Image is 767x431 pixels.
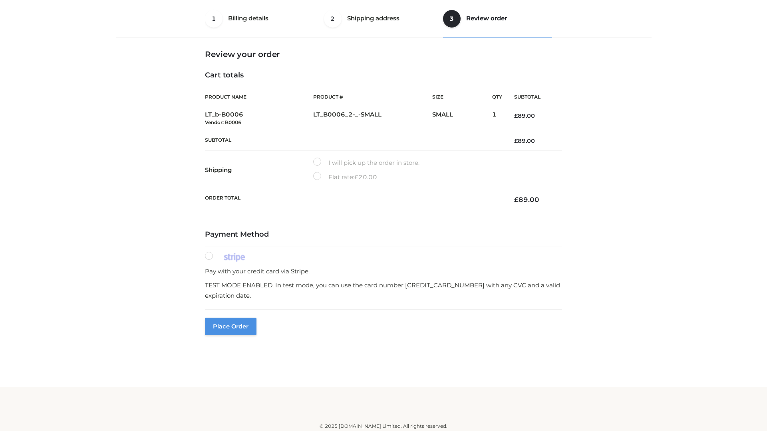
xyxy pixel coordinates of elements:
th: Subtotal [205,131,502,150]
bdi: 89.00 [514,137,535,144]
th: Product Name [205,88,313,106]
bdi: 89.00 [514,196,539,204]
th: Order Total [205,189,502,210]
label: I will pick up the order in store. [313,158,419,168]
small: Vendor: B0006 [205,119,241,125]
span: £ [514,196,519,204]
th: Qty [492,88,502,106]
th: Product # [313,88,432,106]
td: SMALL [432,106,492,131]
span: £ [514,112,518,119]
label: Flat rate: [313,172,377,182]
bdi: 20.00 [354,173,377,181]
h4: Cart totals [205,71,562,80]
button: Place order [205,318,256,335]
td: LT_b-B0006 [205,106,313,131]
h4: Payment Method [205,230,562,239]
span: £ [514,137,518,144]
td: LT_B0006_2-_-SMALL [313,106,432,131]
th: Subtotal [502,88,562,106]
bdi: 89.00 [514,112,535,119]
p: TEST MODE ENABLED. In test mode, you can use the card number [CREDIT_CARD_NUMBER] with any CVC an... [205,280,562,301]
div: © 2025 [DOMAIN_NAME] Limited. All rights reserved. [119,422,648,430]
span: £ [354,173,358,181]
p: Pay with your credit card via Stripe. [205,266,562,277]
th: Size [432,88,488,106]
h3: Review your order [205,49,562,59]
td: 1 [492,106,502,131]
th: Shipping [205,151,313,189]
